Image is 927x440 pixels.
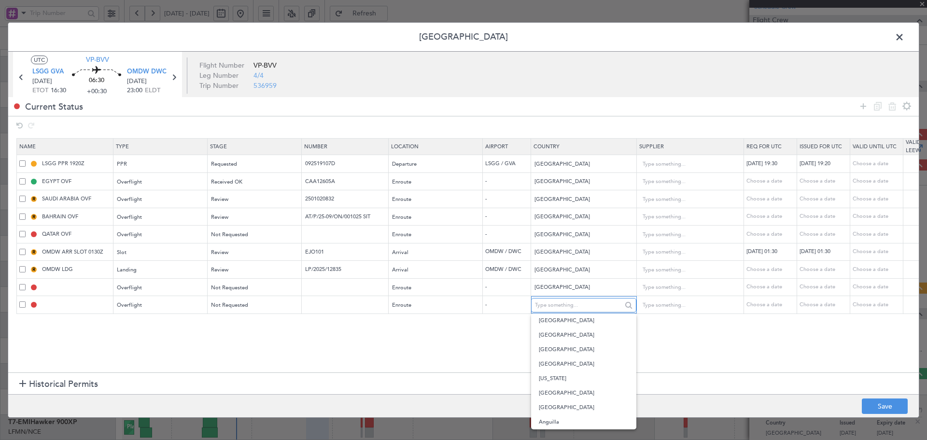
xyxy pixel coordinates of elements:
div: Choose a date [800,177,850,185]
div: Choose a date [853,230,903,239]
div: Choose a date [853,160,903,168]
div: Choose a date [800,230,850,239]
div: [DATE] 19:30 [746,160,797,168]
div: Choose a date [800,283,850,291]
div: Choose a date [853,266,903,274]
span: [GEOGRAPHIC_DATA] [539,328,629,342]
div: Choose a date [746,266,797,274]
div: Choose a date [853,177,903,185]
div: Choose a date [853,195,903,203]
div: Choose a date [800,266,850,274]
div: Choose a date [800,301,850,309]
div: Choose a date [853,248,903,256]
button: Save [862,398,908,414]
span: Valid Until Utc [853,143,897,150]
span: [GEOGRAPHIC_DATA] [539,386,629,400]
div: [DATE] 01:30 [800,248,850,256]
div: Choose a date [746,283,797,291]
div: [DATE] 01:30 [746,248,797,256]
div: Choose a date [853,213,903,221]
div: Choose a date [746,195,797,203]
span: Issued For Utc [800,143,842,150]
div: Choose a date [746,301,797,309]
div: Choose a date [800,213,850,221]
header: [GEOGRAPHIC_DATA] [8,23,919,52]
span: [GEOGRAPHIC_DATA] [539,313,629,328]
div: Choose a date [853,301,903,309]
span: [GEOGRAPHIC_DATA] [539,400,629,415]
div: Choose a date [853,283,903,291]
span: Anguilla [539,415,629,429]
div: Choose a date [746,177,797,185]
div: Choose a date [800,195,850,203]
div: [DATE] 19:20 [800,160,850,168]
span: [GEOGRAPHIC_DATA] [539,342,629,357]
div: Choose a date [746,213,797,221]
div: Choose a date [746,230,797,239]
span: Req For Utc [746,143,782,150]
span: [US_STATE] [539,371,629,386]
span: [GEOGRAPHIC_DATA] [539,357,629,371]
